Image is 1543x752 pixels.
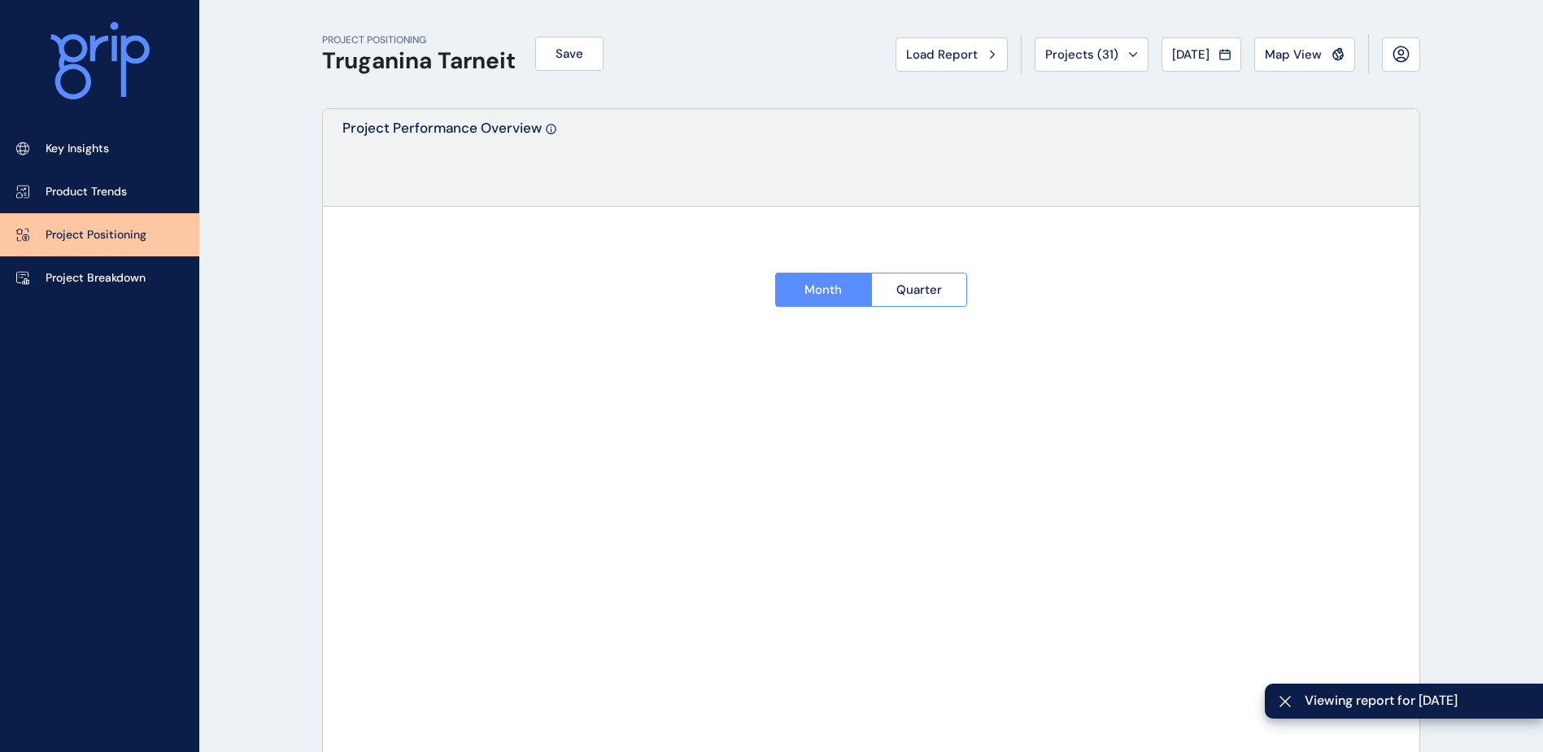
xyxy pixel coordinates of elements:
[896,37,1008,72] button: Load Report
[1172,46,1210,63] span: [DATE]
[1045,46,1118,63] span: Projects ( 31 )
[46,184,127,200] p: Product Trends
[1035,37,1149,72] button: Projects (31)
[342,119,542,206] p: Project Performance Overview
[535,37,604,71] button: Save
[46,141,109,157] p: Key Insights
[1265,46,1322,63] span: Map View
[906,46,978,63] span: Load Report
[322,33,516,47] p: PROJECT POSITIONING
[1162,37,1241,72] button: [DATE]
[46,227,146,243] p: Project Positioning
[556,46,583,62] span: Save
[322,47,516,75] h1: Truganina Tarneit
[1254,37,1355,72] button: Map View
[1305,692,1530,710] span: Viewing report for [DATE]
[46,270,146,286] p: Project Breakdown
